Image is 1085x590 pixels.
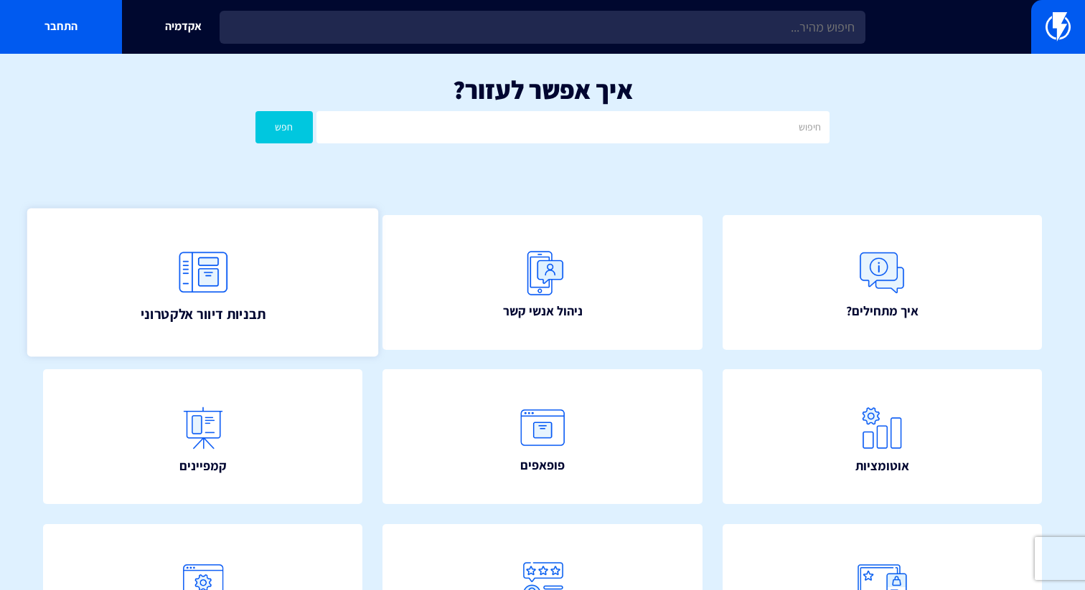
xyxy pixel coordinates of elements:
[723,369,1042,504] a: אוטומציות
[382,369,702,504] a: פופאפים
[22,75,1063,104] h1: איך אפשר לעזור?
[855,457,909,475] span: אוטומציות
[255,111,313,143] button: חפש
[316,111,830,143] input: חיפוש
[43,369,362,504] a: קמפיינים
[382,215,702,350] a: ניהול אנשי קשר
[220,11,865,44] input: חיפוש מהיר...
[846,302,919,320] span: איך מתחילים?
[179,457,227,475] span: קמפיינים
[141,303,266,323] span: תבניות דיוור אלקטרוני
[503,302,583,320] span: ניהול אנשי קשר
[27,208,379,356] a: תבניות דיוור אלקטרוני
[723,215,1042,350] a: איך מתחילים?
[520,456,565,475] span: פופאפים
